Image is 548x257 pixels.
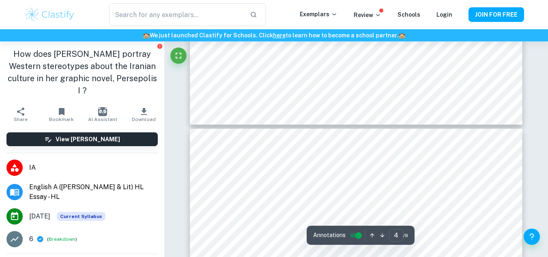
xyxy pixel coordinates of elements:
button: View [PERSON_NAME] [6,132,158,146]
span: / 9 [403,232,408,239]
span: Bookmark [49,117,74,122]
a: Schools [398,11,420,18]
span: 🏫 [398,32,405,39]
h6: We just launched Clastify for Schools. Click to learn how to become a school partner. [2,31,546,40]
button: JOIN FOR FREE [468,7,524,22]
div: This exemplar is based on the current syllabus. Feel free to refer to it for inspiration/ideas wh... [57,212,105,221]
span: ( ) [47,235,77,243]
h6: View [PERSON_NAME] [56,135,120,144]
p: Exemplars [300,10,337,19]
span: Share [14,117,28,122]
span: 🏫 [143,32,150,39]
button: Bookmark [41,103,82,126]
p: 6 [29,234,33,244]
span: Download [132,117,156,122]
span: AI Assistant [88,117,117,122]
img: Clastify logo [24,6,76,23]
button: Help and Feedback [524,229,540,245]
a: here [273,32,286,39]
h1: How does [PERSON_NAME] portray Western stereotypes about the Iranian culture in her graphic novel... [6,48,158,97]
span: Current Syllabus [57,212,105,221]
button: Fullscreen [170,48,187,64]
p: Review [354,11,381,19]
button: Report issue [157,43,163,49]
span: Annotations [313,231,346,240]
img: AI Assistant [98,107,107,116]
span: English A ([PERSON_NAME] & Lit) HL Essay - HL [29,182,158,202]
input: Search for any exemplars... [109,3,243,26]
button: AI Assistant [82,103,123,126]
button: Download [123,103,164,126]
span: [DATE] [29,212,50,221]
span: IA [29,163,158,173]
button: Breakdown [49,235,75,243]
a: Login [436,11,452,18]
